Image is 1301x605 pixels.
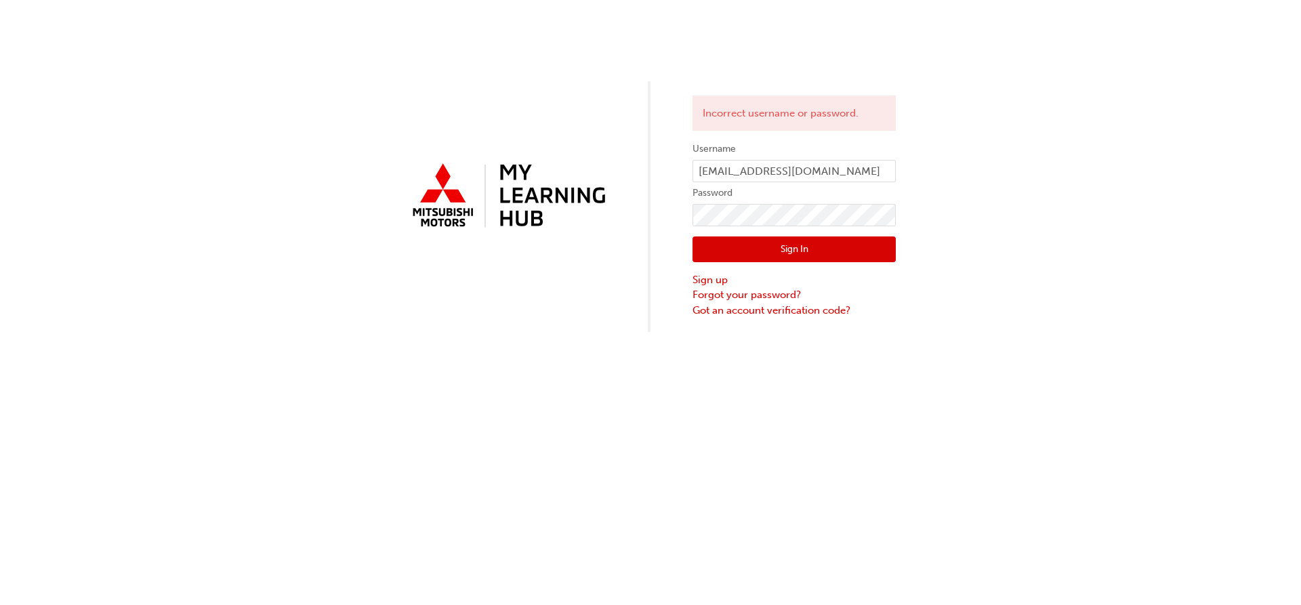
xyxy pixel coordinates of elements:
[693,272,896,288] a: Sign up
[693,96,896,131] div: Incorrect username or password.
[693,287,896,303] a: Forgot your password?
[693,160,896,183] input: Username
[405,158,608,235] img: mmal
[693,303,896,318] a: Got an account verification code?
[693,236,896,262] button: Sign In
[693,185,896,201] label: Password
[693,141,896,157] label: Username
